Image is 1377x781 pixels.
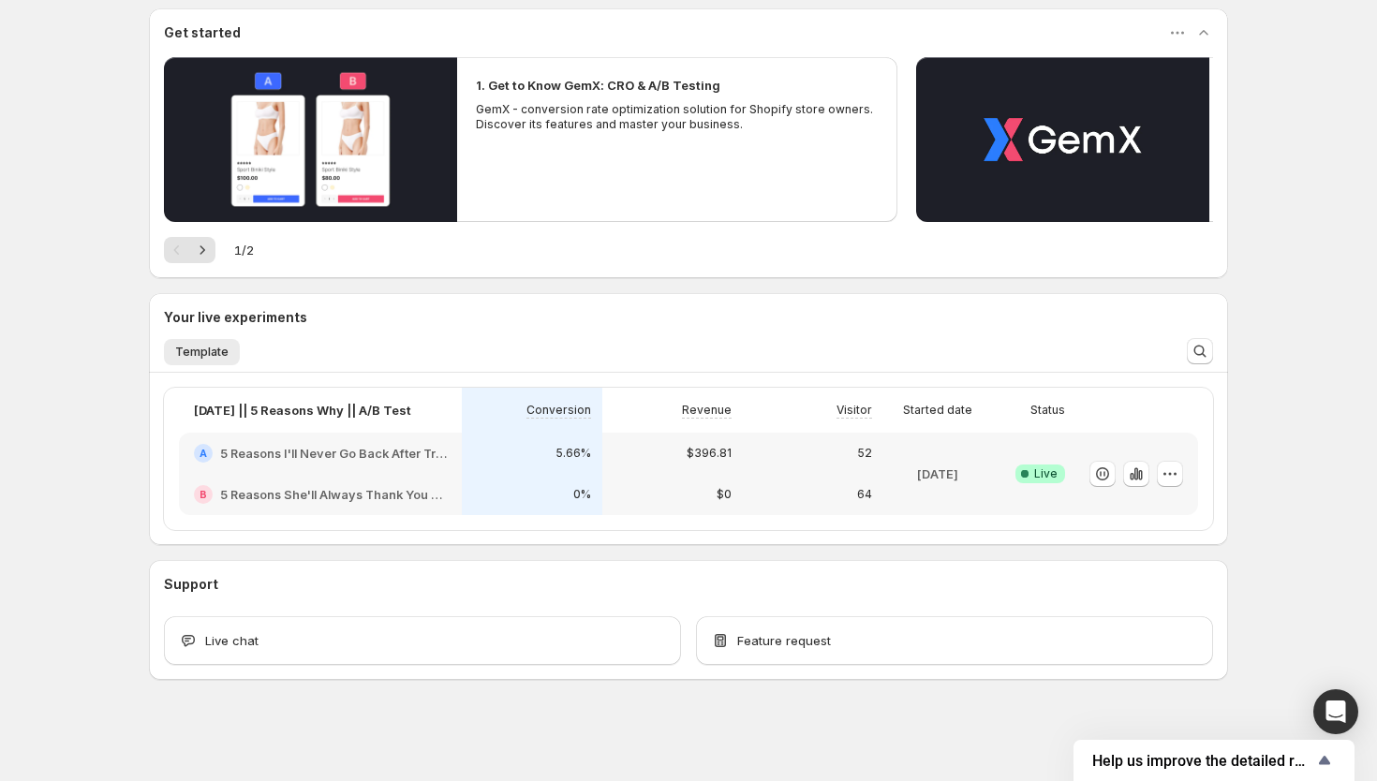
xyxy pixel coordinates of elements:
[220,444,447,463] h2: 5 Reasons I'll Never Go Back After Trying TheraGlow
[189,237,215,263] button: Next
[1313,689,1358,734] div: Open Intercom Messenger
[164,575,218,594] h3: Support
[220,485,447,504] h2: 5 Reasons She'll Always Thank You For TheraGlow
[1034,466,1058,481] span: Live
[164,23,241,42] h3: Get started
[200,448,207,459] h2: A
[476,102,879,132] p: GemX - conversion rate optimization solution for Shopify store owners. Discover its features and ...
[916,57,1209,222] button: Play video
[1092,752,1313,770] span: Help us improve the detailed report for A/B campaigns
[164,237,215,263] nav: Pagination
[717,487,732,502] p: $0
[476,76,720,95] h2: 1. Get to Know GemX: CRO & A/B Testing
[687,446,732,461] p: $396.81
[200,489,207,500] h2: B
[1030,403,1065,418] p: Status
[857,487,872,502] p: 64
[1187,338,1213,364] button: Search and filter results
[737,631,831,650] span: Feature request
[164,308,307,327] h3: Your live experiments
[164,57,457,222] button: Play video
[857,446,872,461] p: 52
[682,403,732,418] p: Revenue
[903,403,972,418] p: Started date
[573,487,591,502] p: 0%
[175,345,229,360] span: Template
[526,403,591,418] p: Conversion
[555,446,591,461] p: 5.66%
[917,464,958,483] p: [DATE]
[205,631,259,650] span: Live chat
[234,241,254,259] span: 1 / 2
[194,401,411,420] p: [DATE] || 5 Reasons Why || A/B Test
[1092,749,1336,772] button: Show survey - Help us improve the detailed report for A/B campaigns
[837,403,872,418] p: Visitor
